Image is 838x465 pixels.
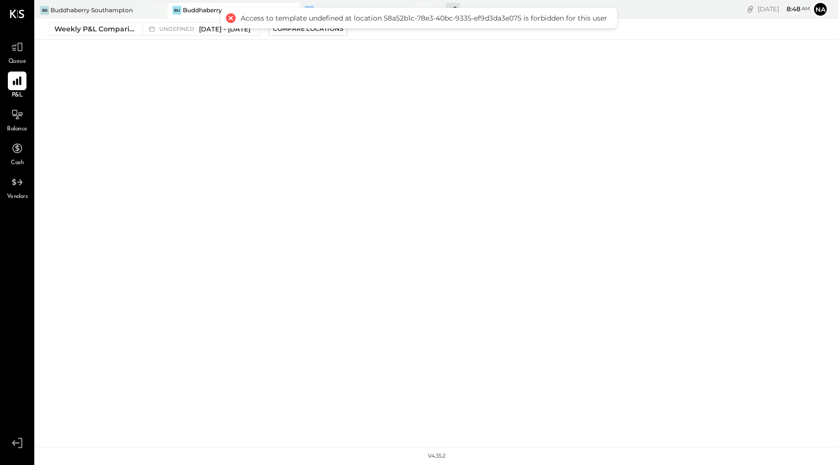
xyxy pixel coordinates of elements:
[54,24,137,34] div: Weekly P&L Comparison
[11,159,24,168] span: Cash
[199,24,250,34] span: [DATE] - [DATE]
[49,22,260,36] button: Weekly P&L Comparison undefined[DATE] - [DATE]
[0,72,34,100] a: P&L
[183,6,222,14] div: Buddhaberry
[7,193,28,201] span: Vendors
[0,173,34,201] a: Vendors
[241,14,607,23] div: Access to template undefined at location 58a52b1c-78e3-40bc-9335-ef9d3da3e075 is forbidden for th...
[50,6,133,14] div: Buddhaberry Southampton
[0,38,34,66] a: Queue
[305,6,314,15] div: BF
[0,105,34,134] a: Balance
[159,26,197,32] span: undefined
[0,139,34,168] a: Cash
[745,4,755,14] div: copy link
[428,452,445,460] div: v 4.35.2
[758,4,810,14] div: [DATE]
[273,24,343,33] div: Compare Locations
[12,91,23,100] span: P&L
[8,57,26,66] span: Queue
[269,22,347,36] button: Compare Locations
[813,1,828,17] button: na
[7,125,27,134] span: Balance
[315,6,390,14] div: Buddhaberry Food Truck
[40,6,49,15] div: BS
[446,3,460,15] div: + 0
[173,6,181,15] div: Bu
